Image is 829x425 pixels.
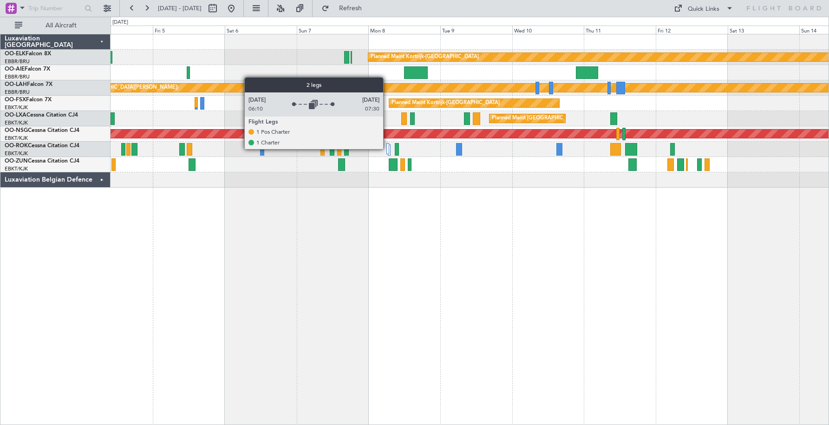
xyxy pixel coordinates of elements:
[24,22,98,29] span: All Aircraft
[112,19,128,26] div: [DATE]
[728,26,800,34] div: Sat 13
[5,158,79,164] a: OO-ZUNCessna Citation CJ4
[5,82,52,87] a: OO-LAHFalcon 7X
[5,150,28,157] a: EBKT/KJK
[5,66,25,72] span: OO-AIE
[440,26,512,34] div: Tue 9
[492,111,660,125] div: Planned Maint [GEOGRAPHIC_DATA] ([GEOGRAPHIC_DATA] National)
[688,5,719,14] div: Quick Links
[5,128,28,133] span: OO-NSG
[317,1,373,16] button: Refresh
[5,135,28,142] a: EBKT/KJK
[225,26,297,34] div: Sat 6
[5,51,26,57] span: OO-ELK
[153,26,225,34] div: Fri 5
[5,165,28,172] a: EBKT/KJK
[5,104,28,111] a: EBKT/KJK
[331,5,370,12] span: Refresh
[5,51,51,57] a: OO-ELKFalcon 8X
[371,50,479,64] div: Planned Maint Kortrijk-[GEOGRAPHIC_DATA]
[584,26,656,34] div: Thu 11
[5,89,30,96] a: EBBR/BRU
[368,26,440,34] div: Mon 8
[669,1,738,16] button: Quick Links
[5,112,78,118] a: OO-LXACessna Citation CJ4
[5,119,28,126] a: EBKT/KJK
[5,97,52,103] a: OO-FSXFalcon 7X
[5,112,26,118] span: OO-LXA
[81,26,153,34] div: Thu 4
[297,26,369,34] div: Sun 7
[5,97,26,103] span: OO-FSX
[5,143,79,149] a: OO-ROKCessna Citation CJ4
[512,26,584,34] div: Wed 10
[5,143,28,149] span: OO-ROK
[28,1,82,15] input: Trip Number
[158,4,202,13] span: [DATE] - [DATE]
[5,73,30,80] a: EBBR/BRU
[5,128,79,133] a: OO-NSGCessna Citation CJ4
[656,26,728,34] div: Fri 12
[5,158,28,164] span: OO-ZUN
[392,96,500,110] div: Planned Maint Kortrijk-[GEOGRAPHIC_DATA]
[5,82,27,87] span: OO-LAH
[5,58,30,65] a: EBBR/BRU
[10,18,101,33] button: All Aircraft
[5,66,50,72] a: OO-AIEFalcon 7X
